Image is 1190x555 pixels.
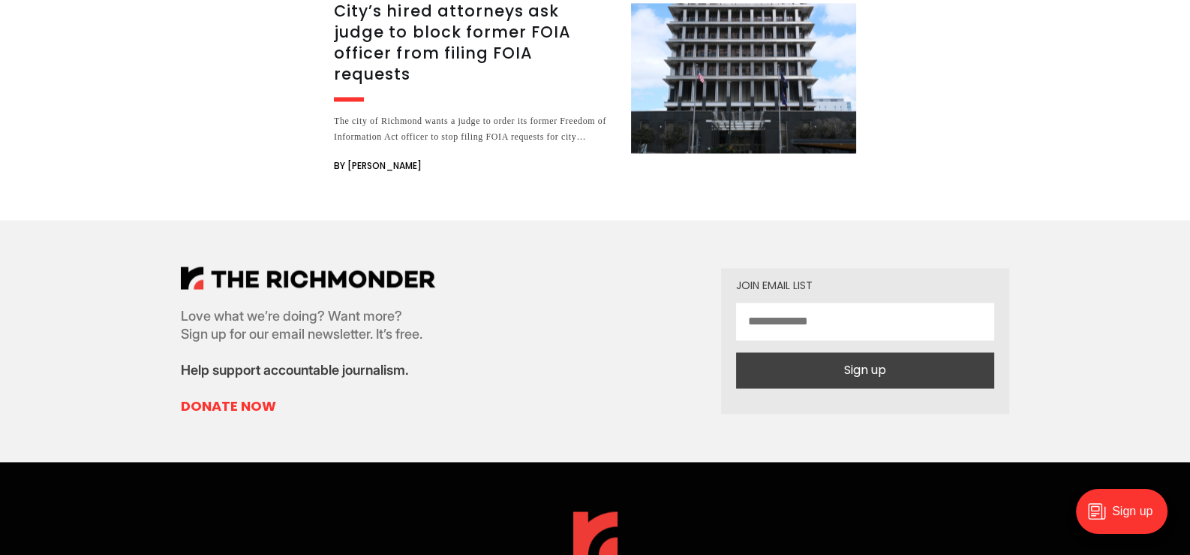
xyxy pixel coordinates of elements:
div: The city of Richmond wants a judge to order its former Freedom of Information Act officer to stop... [334,113,613,145]
p: Help support accountable journalism. [181,361,435,379]
button: Sign up [736,352,994,388]
iframe: portal-trigger [1063,481,1190,555]
a: City’s hired attorneys ask judge to block former FOIA officer from filing FOIA requests The city ... [334,3,856,175]
p: Love what we’re doing? Want more? Sign up for our email newsletter. It’s free. [181,307,435,343]
h3: City’s hired attorneys ask judge to block former FOIA officer from filing FOIA requests [334,1,613,85]
div: Join email list [736,280,994,291]
a: Donate Now [181,397,435,415]
img: City’s hired attorneys ask judge to block former FOIA officer from filing FOIA requests [631,3,856,153]
img: The Richmonder Logo [181,267,435,289]
span: By [PERSON_NAME] [334,157,422,175]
